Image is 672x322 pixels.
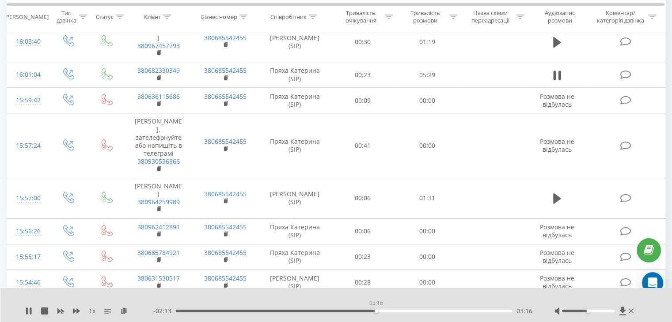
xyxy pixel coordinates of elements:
[4,13,49,20] div: [PERSON_NAME]
[125,178,192,218] td: [PERSON_NAME]
[137,223,180,231] a: 380962412891
[16,190,39,207] div: 15:57:00
[516,307,532,315] span: 03:16
[331,113,395,178] td: 00:41
[16,274,39,291] div: 15:54:46
[16,33,39,50] div: 16:03:40
[125,22,192,62] td: [PERSON_NAME]
[586,309,590,313] div: Accessibility label
[395,22,459,62] td: 01:19
[16,248,39,266] div: 15:55:17
[16,66,39,83] div: 16:01:04
[259,113,331,178] td: Пряха Катерина (SIP)
[96,13,114,20] div: Статус
[16,92,39,109] div: 15:59:42
[259,178,331,218] td: [PERSON_NAME] (SIP)
[204,190,247,198] a: 380685542455
[259,62,331,88] td: Пряха Катерина (SIP)
[16,137,39,154] div: 15:57:24
[201,13,237,20] div: Бізнес номер
[540,248,574,265] span: Розмова не відбулась
[540,223,574,239] span: Розмова не відбулась
[56,9,76,24] div: Тип дзвінка
[137,157,180,165] a: 380930536866
[375,309,378,313] div: Accessibility label
[395,270,459,295] td: 00:00
[339,9,383,24] div: Тривалість очікування
[403,9,447,24] div: Тривалість розмови
[137,198,180,206] a: 380964259989
[259,270,331,295] td: [PERSON_NAME] (SIP)
[204,66,247,75] a: 380685542455
[137,274,180,282] a: 380631530517
[204,248,247,257] a: 380685542455
[259,244,331,270] td: Пряха Катерина (SIP)
[259,22,331,62] td: [PERSON_NAME] (SIP)
[395,62,459,88] td: 05:29
[331,244,395,270] td: 00:23
[331,62,395,88] td: 00:23
[594,9,646,24] div: Коментар/категорія дзвінка
[204,274,247,282] a: 380685542455
[467,9,514,24] div: Назва схеми переадресації
[331,270,395,295] td: 00:28
[204,137,247,146] a: 380685542455
[137,92,180,101] a: 380636115686
[395,113,459,178] td: 00:00
[395,88,459,113] td: 00:00
[137,248,180,257] a: 380685784921
[534,9,586,24] div: Аудіозапис розмови
[204,34,247,42] a: 380685542455
[368,297,385,309] div: 03:16
[540,274,574,290] span: Розмова не відбулась
[331,22,395,62] td: 00:30
[395,244,459,270] td: 00:00
[395,218,459,244] td: 00:00
[331,178,395,218] td: 00:06
[395,178,459,218] td: 01:31
[137,66,180,75] a: 380682330349
[125,113,192,178] td: [PERSON_NAME], зателефонуйте або напишіть в телеграмі
[259,88,331,113] td: Пряха Катерина (SIP)
[331,88,395,113] td: 00:09
[540,92,574,109] span: Розмова не відбулась
[144,13,161,20] div: Клієнт
[642,272,663,293] div: Open Intercom Messenger
[540,137,574,154] span: Розмова не відбулась
[16,223,39,240] div: 15:56:26
[270,13,307,20] div: Співробітник
[137,41,180,50] a: 380967457793
[204,223,247,231] a: 380685542455
[89,307,95,315] span: 1 x
[331,218,395,244] td: 00:06
[153,307,176,315] span: - 02:13
[204,92,247,101] a: 380685542455
[259,218,331,244] td: Пряха Катерина (SIP)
